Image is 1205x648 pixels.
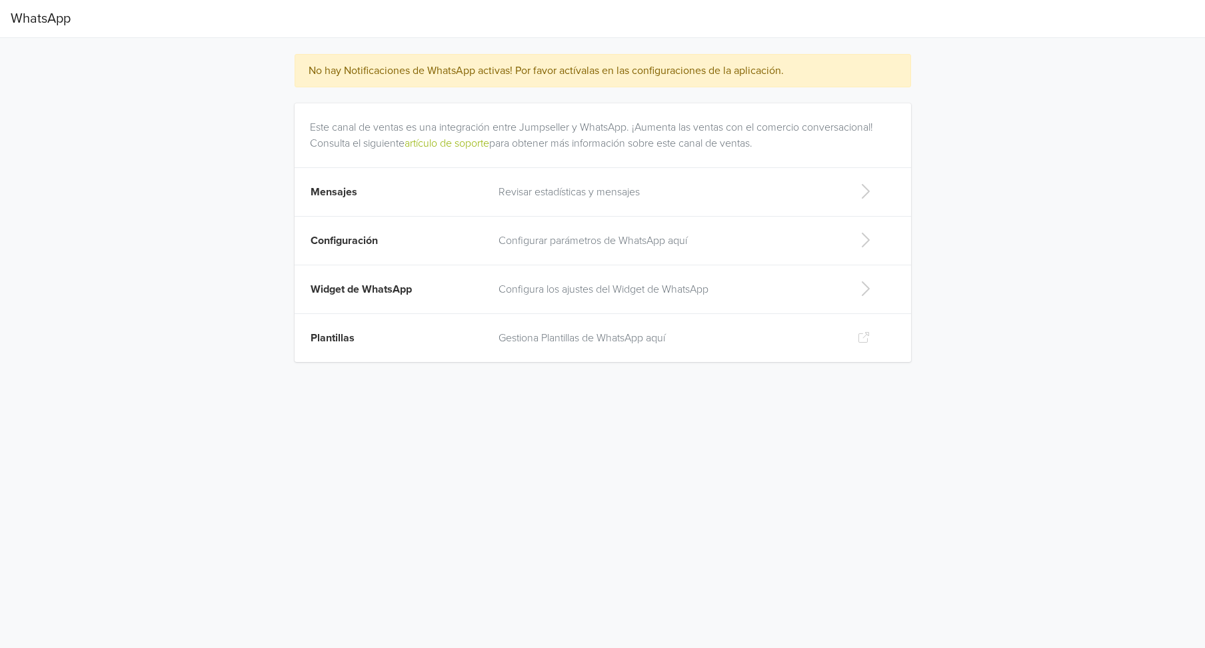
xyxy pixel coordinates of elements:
div: No hay Notificaciones de WhatsApp activas! Por favor actívalas en las configuraciones de la aplic... [309,63,868,79]
div: Este canal de ventas es una integración entre Jumpseller y WhatsApp. ¡Aumenta las ventas con el c... [310,103,901,151]
p: Configurar parámetros de WhatsApp aquí [499,233,836,249]
a: artículo de soporte [405,137,489,150]
span: WhatsApp [11,5,71,32]
span: Plantillas [311,331,355,345]
p: Gestiona Plantillas de WhatsApp aquí [499,330,836,346]
span: Mensajes [311,185,357,199]
p: Revisar estadísticas y mensajes [499,184,836,200]
span: Widget de WhatsApp [311,283,412,296]
p: Configura los ajustes del Widget de WhatsApp [499,281,836,297]
span: Configuración [311,234,378,247]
